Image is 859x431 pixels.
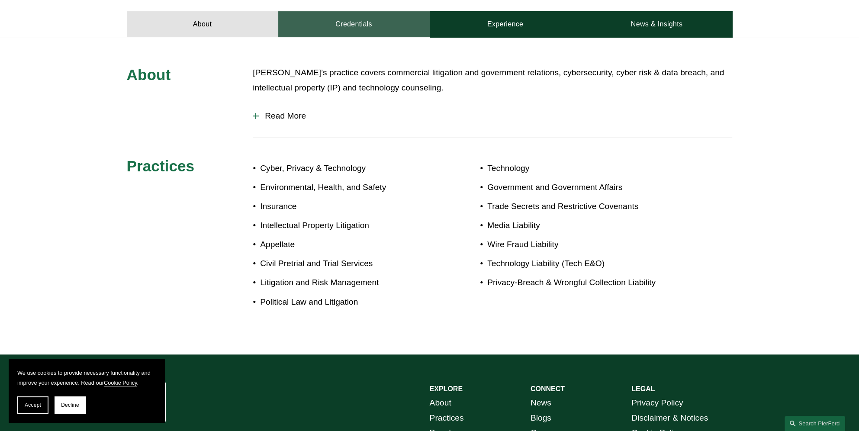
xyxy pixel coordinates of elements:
p: Wire Fraud Liability [487,237,682,252]
button: Decline [55,396,86,414]
p: Litigation and Risk Management [260,275,429,290]
a: Practices [430,411,464,426]
p: Environmental, Health, and Safety [260,180,429,195]
a: Disclaimer & Notices [631,411,708,426]
p: Government and Government Affairs [487,180,682,195]
strong: LEGAL [631,385,655,392]
p: Appellate [260,237,429,252]
a: News [531,396,551,411]
strong: EXPLORE [430,385,463,392]
span: Read More [259,111,732,121]
a: Experience [430,11,581,37]
span: Practices [127,158,195,174]
button: Read More [253,105,732,127]
p: We use cookies to provide necessary functionality and improve your experience. Read our . [17,368,156,388]
p: Civil Pretrial and Trial Services [260,256,429,271]
a: Privacy Policy [631,396,683,411]
p: Insurance [260,199,429,214]
p: Privacy-Breach & Wrongful Collection Liability [487,275,682,290]
a: About [430,396,451,411]
span: About [127,66,171,83]
strong: CONNECT [531,385,565,392]
p: Media Liability [487,218,682,233]
a: News & Insights [581,11,732,37]
a: Search this site [785,416,845,431]
p: Political Law and Litigation [260,295,429,310]
p: Cyber, Privacy & Technology [260,161,429,176]
p: Technology Liability (Tech E&O) [487,256,682,271]
span: Accept [25,402,41,408]
section: Cookie banner [9,359,164,422]
p: Trade Secrets and Restrictive Covenants [487,199,682,214]
span: Decline [61,402,79,408]
p: Intellectual Property Litigation [260,218,429,233]
a: Blogs [531,411,551,426]
a: Credentials [278,11,430,37]
p: [PERSON_NAME]’s practice covers commercial litigation and government relations, cybersecurity, cy... [253,65,732,95]
button: Accept [17,396,48,414]
p: Technology [487,161,682,176]
a: About [127,11,278,37]
a: Cookie Policy [104,380,137,386]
